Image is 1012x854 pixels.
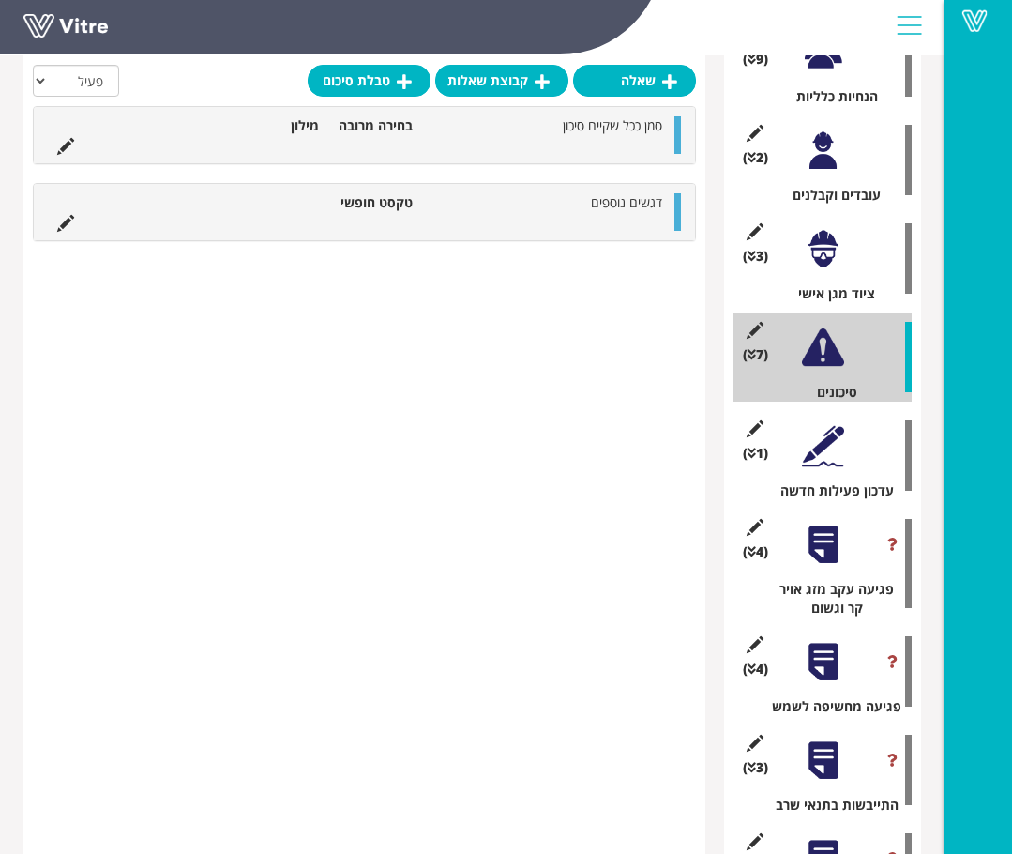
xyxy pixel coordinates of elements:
span: (7 ) [743,345,768,364]
span: (4 ) [743,660,768,679]
div: הנחיות כלליות [748,87,912,106]
div: פגיעה מחשיפה לשמש [748,697,912,716]
a: טבלת סיכום [308,65,430,97]
li: בחירה מרובה [328,116,422,135]
li: טקסט חופשי [328,193,422,212]
span: (1 ) [743,444,768,463]
span: דגשים נוספים [591,193,662,211]
div: עדכון פעילות חדשה [748,481,912,500]
li: מילון [235,116,329,135]
span: סמן ככל שקיים סיכון [563,116,662,134]
span: (3 ) [743,247,768,266]
div: סיכונים [748,383,912,402]
span: (2 ) [743,148,768,167]
div: פגיעה עקב מזג אויר קר וגשום [748,580,912,618]
span: (4 ) [743,542,768,561]
span: (3 ) [743,758,768,777]
div: עובדים וקבלנים [748,186,912,205]
div: ציוד מגן אישי [748,284,912,303]
a: שאלה [573,65,696,97]
span: (9 ) [743,50,768,69]
a: קבוצת שאלות [435,65,568,97]
div: התייבשות בתנאי שרב [748,796,912,815]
